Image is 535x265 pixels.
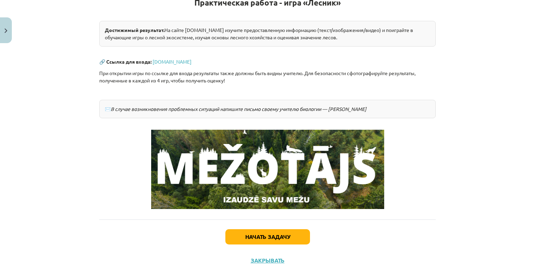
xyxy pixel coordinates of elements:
[5,29,7,33] img: icon-close-lesson-0947bae3869378f0d4975bcd49f059093ad1ed9edebbc8119c70593378902aed.svg
[151,130,384,209] img: Изображение, содержащее текст, дерево, шрифт, растение Описание создано автоматически
[105,106,111,112] font: ✉️
[245,233,290,240] font: Начать задачу
[99,70,416,83] font: При открытии игры по ссылке для входа результаты также должны быть видны учителю. Для безопасност...
[251,257,285,264] font: Закрывать
[99,58,152,65] font: 🔗 Ссылка для входа:
[225,229,310,244] button: Начать задачу
[105,27,164,33] font: Достижимый результат.
[111,106,366,112] font: В случае возникновения проблемных ситуаций напишите письмо своему учителю биологии — [PERSON_NAME]
[105,27,413,40] font: На сайте [DOMAIN_NAME] изучите предоставленную информацию (текст/изображения/видео) и поиграйте в...
[153,58,192,65] a: [DOMAIN_NAME]
[249,257,287,264] button: Закрывать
